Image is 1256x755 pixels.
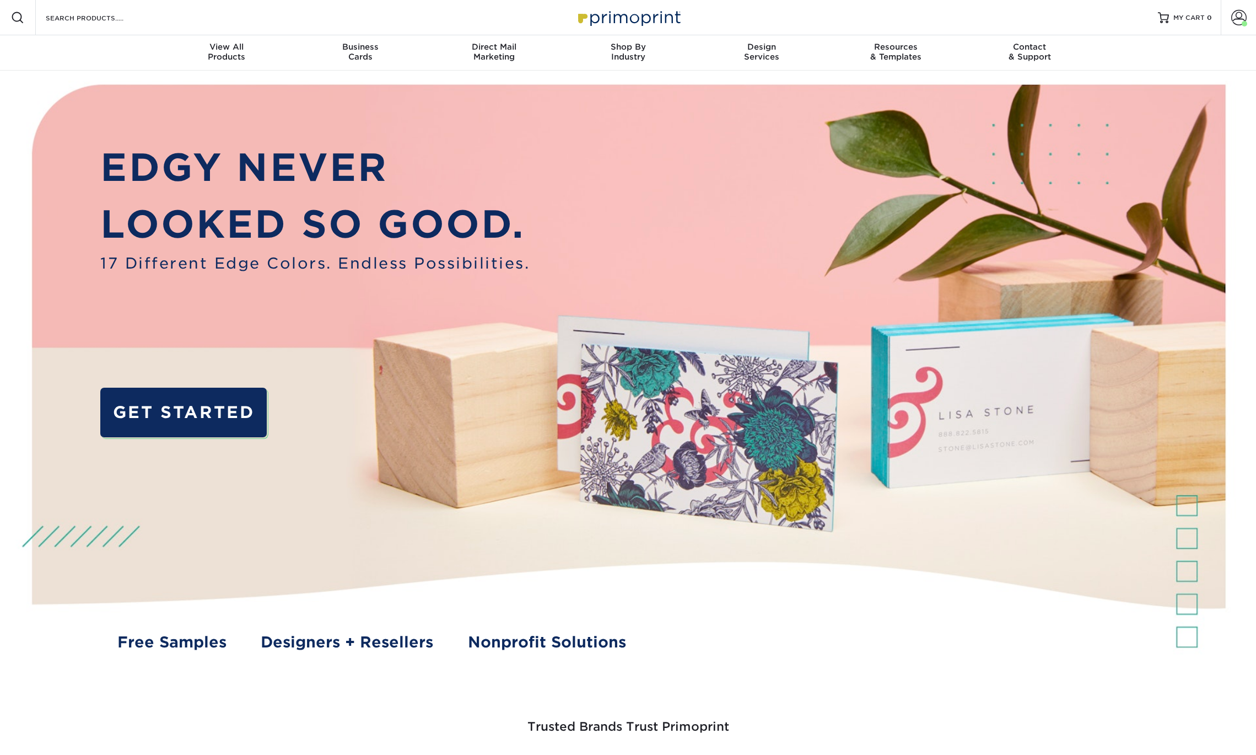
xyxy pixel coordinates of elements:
span: Shop By [561,42,695,52]
span: Direct Mail [427,42,561,52]
a: BusinessCards [293,35,427,71]
div: & Templates [829,42,963,62]
a: Designers + Resellers [261,631,433,654]
p: EDGY NEVER [100,139,530,196]
a: DesignServices [695,35,829,71]
input: SEARCH PRODUCTS..... [45,11,152,24]
span: Contact [963,42,1097,52]
div: & Support [963,42,1097,62]
div: Industry [561,42,695,62]
div: Marketing [427,42,561,62]
span: Resources [829,42,963,52]
span: 17 Different Edge Colors. Endless Possibilities. [100,252,530,275]
a: Nonprofit Solutions [468,631,626,654]
a: Free Samples [117,631,227,654]
div: Cards [293,42,427,62]
span: MY CART [1173,13,1205,23]
img: Primoprint [573,6,683,29]
span: 0 [1207,14,1212,22]
a: Contact& Support [963,35,1097,71]
a: View AllProducts [160,35,294,71]
div: Services [695,42,829,62]
h3: Trusted Brands Trust Primoprint [306,693,951,747]
a: Direct MailMarketing [427,35,561,71]
span: Business [293,42,427,52]
a: GET STARTED [100,388,267,437]
p: LOOKED SO GOOD. [100,196,530,253]
div: Products [160,42,294,62]
a: Shop ByIndustry [561,35,695,71]
span: View All [160,42,294,52]
span: Design [695,42,829,52]
a: Resources& Templates [829,35,963,71]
